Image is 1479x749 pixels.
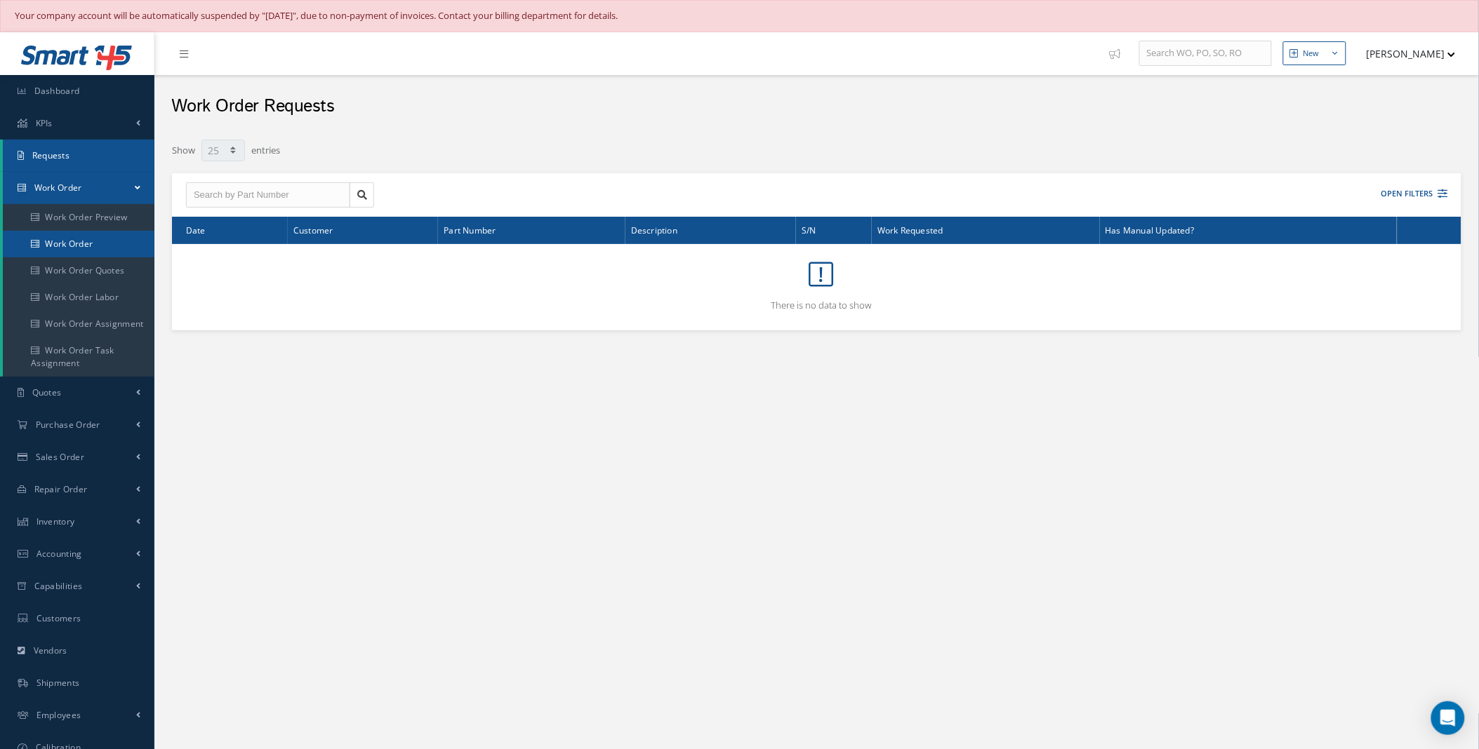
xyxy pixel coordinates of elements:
a: Work Order [3,172,154,204]
span: Repair Order [34,483,88,495]
span: Employees [37,709,81,721]
span: Capabilities [34,580,83,592]
div: Open Intercom Messenger [1431,701,1465,735]
span: Description [631,223,677,236]
a: Work Order [3,231,154,257]
a: Show Tips [1103,32,1139,75]
a: Work Order Task Assignment [3,337,154,377]
span: KPIs [36,117,53,129]
span: Quotes [32,386,62,398]
span: Work Order [34,182,82,194]
span: Date [186,223,206,236]
span: Customer [293,223,333,236]
label: entries [251,138,280,158]
span: Dashboard [34,85,80,97]
button: New [1283,41,1346,66]
span: Vendors [34,645,67,656]
input: Search WO, PO, SO, RO [1139,41,1272,66]
a: Work Order Preview [3,204,154,231]
span: Sales Order [36,451,84,463]
div: Your company account will be automatically suspended by "[DATE]", due to non-payment of invoices.... [15,9,1464,23]
a: Work Order Labor [3,284,154,311]
span: Accounting [37,548,82,560]
div: New [1304,48,1320,60]
span: Requests [32,149,69,161]
span: Has Manual Updated? [1106,223,1195,236]
input: Search by Part Number [186,182,350,208]
span: Shipments [37,677,80,689]
span: Part Number [444,223,496,236]
a: Work Order Assignment [3,311,154,337]
span: Work Requested [877,223,943,236]
span: S/N [802,223,816,236]
label: Show [172,138,195,158]
span: Purchase Order [36,419,100,431]
a: Requests [3,140,154,172]
button: [PERSON_NAME] [1353,40,1456,67]
div: There is no data to show [186,252,1456,312]
a: Work Order Quotes [3,257,154,284]
span: Inventory [37,515,75,527]
button: Open Filters [1369,182,1448,205]
span: Customers [37,612,81,624]
h2: Work Order Requests [171,96,335,117]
